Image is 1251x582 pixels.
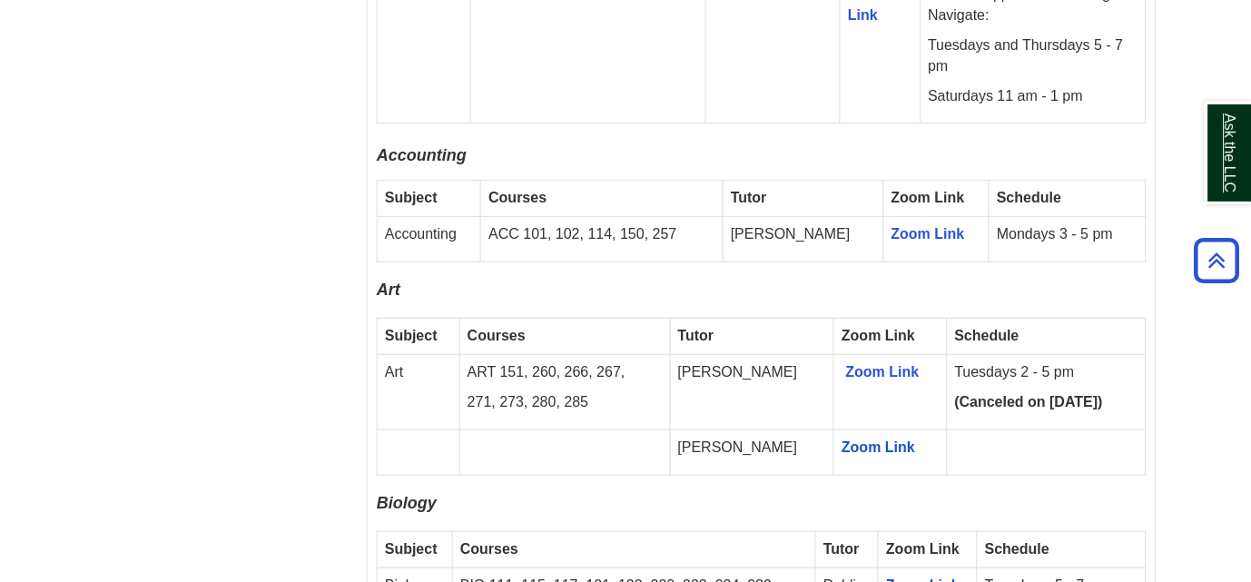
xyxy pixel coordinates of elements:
strong: Courses [488,190,547,205]
strong: Schedule [985,541,1049,557]
td: [PERSON_NAME] [724,216,884,261]
p: ART 151, 260, 266, 267, [468,362,663,383]
a: Back to Top [1188,248,1246,272]
strong: Subject [385,541,438,557]
strong: Zoom Link [886,541,960,557]
strong: Schedule [997,190,1061,205]
strong: Courses [468,328,526,343]
a: Zoom Link [842,439,915,455]
td: [PERSON_NAME] [670,355,834,430]
strong: Zoom Link [891,190,965,205]
strong: Tutor [678,328,714,343]
p: ACC 101, 102, 114, 150, 257 [488,224,715,245]
strong: Courses [460,541,518,557]
td: Art [378,355,460,430]
span: Accounting [377,146,467,164]
p: Tuesdays 2 - 5 pm [955,362,1138,383]
p: Saturdays 11 am - 1 pm [929,86,1138,107]
span: Biology [377,494,437,512]
strong: Zoom Link [842,328,915,343]
span: Art [377,281,400,299]
strong: Tutor [731,190,767,205]
p: 271, 273, 280, 285 [468,392,663,413]
strong: Subject [385,190,438,205]
strong: (Canceled on [DATE]) [955,394,1103,409]
p: Tuesdays and Thursdays 5 - 7 pm [929,35,1138,77]
a: Zoom Link [891,226,965,242]
strong: Subject [385,328,438,343]
td: [PERSON_NAME] [670,429,834,475]
td: Accounting [378,216,481,261]
a: Zoom Link [846,364,920,380]
strong: Schedule [955,328,1020,343]
strong: Tutor [823,541,860,557]
p: Mondays 3 - 5 pm [997,224,1138,245]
